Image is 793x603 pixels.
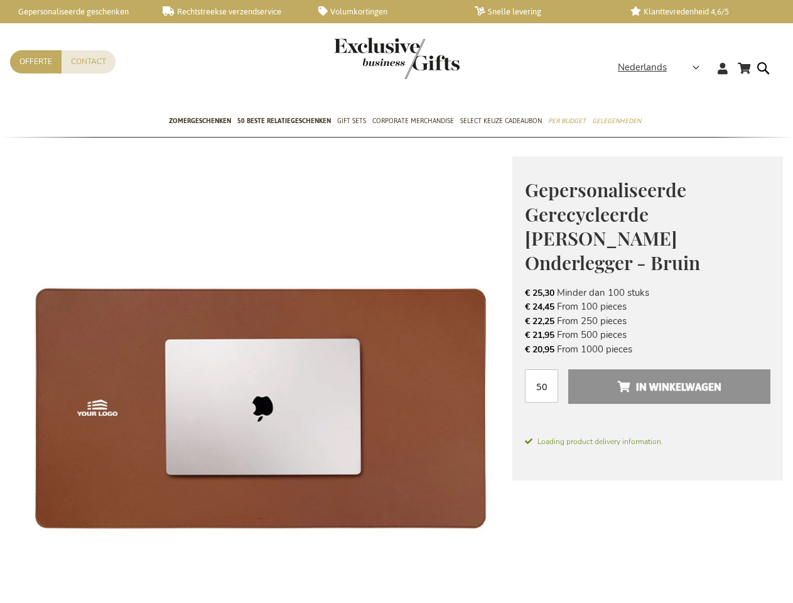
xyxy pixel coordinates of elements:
[169,106,231,138] a: Zomergeschenken
[525,314,770,328] li: From 250 pieces
[62,50,116,73] a: Contact
[525,369,558,403] input: Aantal
[460,106,542,138] a: Select Keuze Cadeaubon
[10,50,62,73] a: Offerte
[525,300,770,313] li: From 100 pieces
[525,177,700,275] span: Gepersonaliseerde Gerecycleerde [PERSON_NAME] Onderlegger - Bruin
[618,60,667,75] span: Nederlands
[372,106,454,138] a: Corporate Merchandise
[525,315,554,327] span: € 22,25
[460,114,542,128] span: Select Keuze Cadeaubon
[163,6,299,17] a: Rechtstreekse verzendservice
[337,114,366,128] span: Gift Sets
[525,286,770,300] li: Minder dan 100 stuks
[525,301,554,313] span: € 24,45
[334,38,460,79] img: Exclusive Business gifts logo
[525,344,554,356] span: € 20,95
[525,328,770,342] li: From 500 pieces
[630,6,767,17] a: Klanttevredenheid 4,6/5
[337,106,366,138] a: Gift Sets
[169,114,231,128] span: Zomergeschenken
[372,114,454,128] span: Corporate Merchandise
[525,342,770,356] li: From 1000 pieces
[548,106,586,138] a: Per Budget
[525,329,554,341] span: € 21,95
[525,436,770,447] span: Loading product delivery information.
[592,114,641,128] span: Gelegenheden
[237,106,331,138] a: 50 beste relatiegeschenken
[334,38,397,79] a: store logo
[475,6,611,17] a: Snelle levering
[318,6,455,17] a: Volumkortingen
[525,287,554,299] span: € 25,30
[237,114,331,128] span: 50 beste relatiegeschenken
[6,6,143,17] a: Gepersonaliseerde geschenken
[548,114,586,128] span: Per Budget
[592,106,641,138] a: Gelegenheden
